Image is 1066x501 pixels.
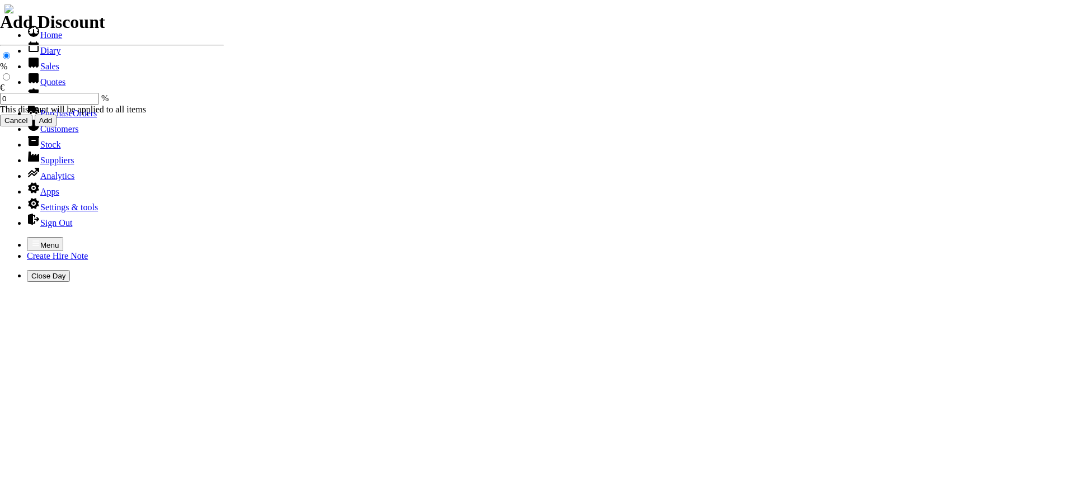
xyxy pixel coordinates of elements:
a: Stock [27,140,60,149]
a: Analytics [27,171,74,181]
button: Menu [27,237,63,251]
a: Apps [27,187,59,196]
input: % [3,52,10,59]
a: Settings & tools [27,202,98,212]
li: Sales [27,56,1062,72]
a: Create Hire Note [27,251,88,261]
span: % [101,93,109,103]
input: € [3,73,10,81]
li: Hire Notes [27,87,1062,103]
a: Sign Out [27,218,72,228]
a: Customers [27,124,78,134]
li: Suppliers [27,150,1062,166]
button: Close Day [27,270,70,282]
li: Stock [27,134,1062,150]
a: Suppliers [27,155,74,165]
input: Add [35,115,57,126]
